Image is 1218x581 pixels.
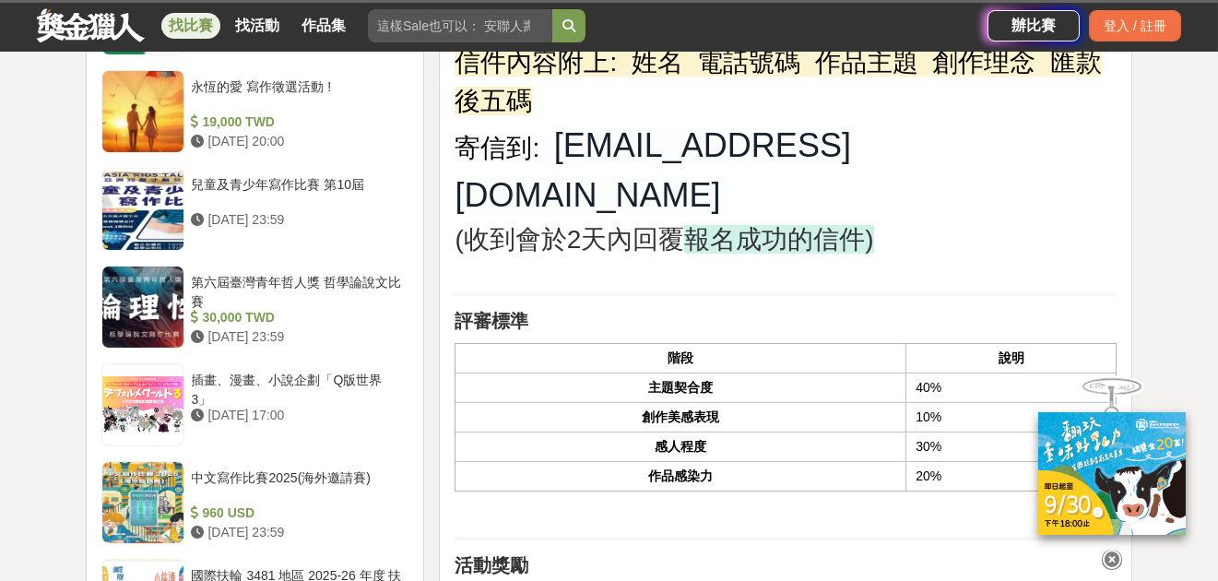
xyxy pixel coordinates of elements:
[906,344,1117,373] th: 說明
[455,134,539,162] span: 寄信到:
[455,126,850,214] span: [EMAIL_ADDRESS][DOMAIN_NAME]
[987,10,1080,41] a: 辦比賽
[648,380,713,395] strong: 主題契合度
[455,462,906,492] th: 作品感染力
[684,225,873,254] span: 報名成功的信件)
[192,210,402,230] div: [DATE] 23:59
[455,433,906,462] th: 感人程度
[192,175,402,210] div: 兒童及青少年寫作比賽 第10屆
[455,344,906,373] th: 階段
[1089,10,1181,41] div: 登入 / 註冊
[192,273,402,308] div: 第六屆臺灣青年哲人獎 哲學論說文比賽
[101,363,409,446] a: 插畫、漫畫、小說企劃「Q版世界3」 [DATE] 17:00
[906,403,1117,433] td: 10%
[101,266,409,349] a: 第六屆臺灣青年哲人獎 哲學論說文比賽 30,000 TWD [DATE] 23:59
[228,13,287,39] a: 找活動
[192,371,402,406] div: 插畫、漫畫、小說企劃「Q版世界3」
[294,13,353,39] a: 作品集
[192,523,402,542] div: [DATE] 23:59
[368,9,552,42] input: 這樣Sale也可以： 安聯人壽創意銷售法募集
[455,555,528,575] strong: 活動獎勵
[192,406,402,425] div: [DATE] 17:00
[192,327,402,347] div: [DATE] 23:59
[642,409,719,424] strong: 創作美感表現
[192,77,402,113] div: 永恆的愛 寫作徵選活動 !
[1038,412,1186,535] img: ff197300-f8ee-455f-a0ae-06a3645bc375.jpg
[192,504,402,523] div: 960 USD
[101,461,409,544] a: 中文寫作比賽2025(海外邀請賽) 960 USD [DATE] 23:59
[101,168,409,251] a: 兒童及青少年寫作比賽 第10屆 [DATE] 23:59
[455,225,684,254] span: (收到會於2天內回覆
[192,468,402,504] div: 中文寫作比賽2025(海外邀請賽)
[906,433,1117,462] td: 30%
[161,13,220,39] a: 找比賽
[192,308,402,327] div: 30,000 TWD
[192,132,402,151] div: [DATE] 20:00
[455,145,850,209] a: [EMAIL_ADDRESS][DOMAIN_NAME]
[455,311,528,331] strong: 評審標準
[906,462,1117,492] td: 20%
[192,113,402,132] div: 19,000 TWD
[455,48,1102,115] span: 信件內容附上: 姓名 電話號碼 作品主題 創作理念 匯款後五碼
[906,373,1117,403] td: 40%
[101,70,409,153] a: 永恆的愛 寫作徵選活動 ! 19,000 TWD [DATE] 20:00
